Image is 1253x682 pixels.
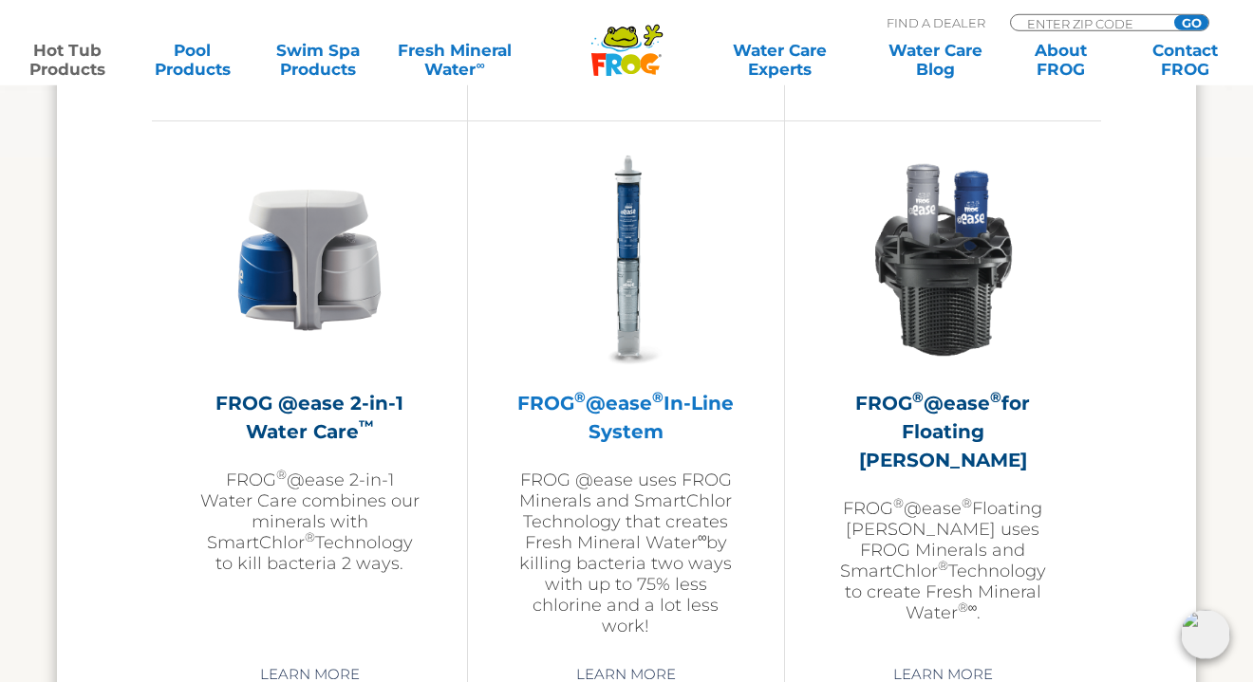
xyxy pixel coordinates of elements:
[515,470,736,636] p: FROG @ease uses FROG Minerals and SmartChlor Technology that creates Fresh Mineral Water by killi...
[698,529,707,544] sup: ∞
[359,416,374,434] sup: ™
[1137,41,1234,79] a: ContactFROG
[887,14,985,31] p: Find A Dealer
[832,150,1053,370] img: InLineWeir_Front_High_inserting-v2-300x300.png
[19,41,116,79] a: Hot TubProducts
[652,388,664,406] sup: ®
[832,150,1054,643] a: FROG®@ease®for Floating [PERSON_NAME]FROG®@ease®Floating [PERSON_NAME] uses FROG Minerals and Sma...
[515,150,736,370] img: inline-system-300x300.png
[958,599,968,615] sup: ®
[938,558,948,573] sup: ®
[394,41,515,79] a: Fresh MineralWater∞
[1181,610,1230,659] img: openIcon
[962,495,972,510] sup: ®
[515,389,736,446] h2: FROG @ease In-Line System
[269,41,365,79] a: Swim SpaProducts
[199,389,420,446] h2: FROG @ease 2-in-1 Water Care
[1012,41,1109,79] a: AboutFROG
[144,41,241,79] a: PoolProducts
[968,599,978,615] sup: ∞
[912,388,924,406] sup: ®
[199,150,420,370] img: @ease-2-in-1-Holder-v2-300x300.png
[199,470,420,574] p: FROG @ease 2-in-1 Water Care combines our minerals with SmartChlor Technology to kill bacteria 2 ...
[893,495,904,510] sup: ®
[887,41,983,79] a: Water CareBlog
[574,388,586,406] sup: ®
[305,529,315,544] sup: ®
[701,41,859,79] a: Water CareExperts
[1174,15,1208,30] input: GO
[476,58,484,72] sup: ∞
[199,150,420,643] a: FROG @ease 2-in-1 Water Care™FROG®@ease 2-in-1 Water Care combines our minerals with SmartChlor®T...
[276,467,287,482] sup: ®
[990,388,1001,406] sup: ®
[1025,15,1153,31] input: Zip Code Form
[515,150,736,643] a: FROG®@ease®In-Line SystemFROG @ease uses FROG Minerals and SmartChlor Technology that creates Fre...
[832,498,1054,623] p: FROG @ease Floating [PERSON_NAME] uses FROG Minerals and SmartChlor Technology to create Fresh Mi...
[832,389,1054,474] h2: FROG @ease for Floating [PERSON_NAME]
